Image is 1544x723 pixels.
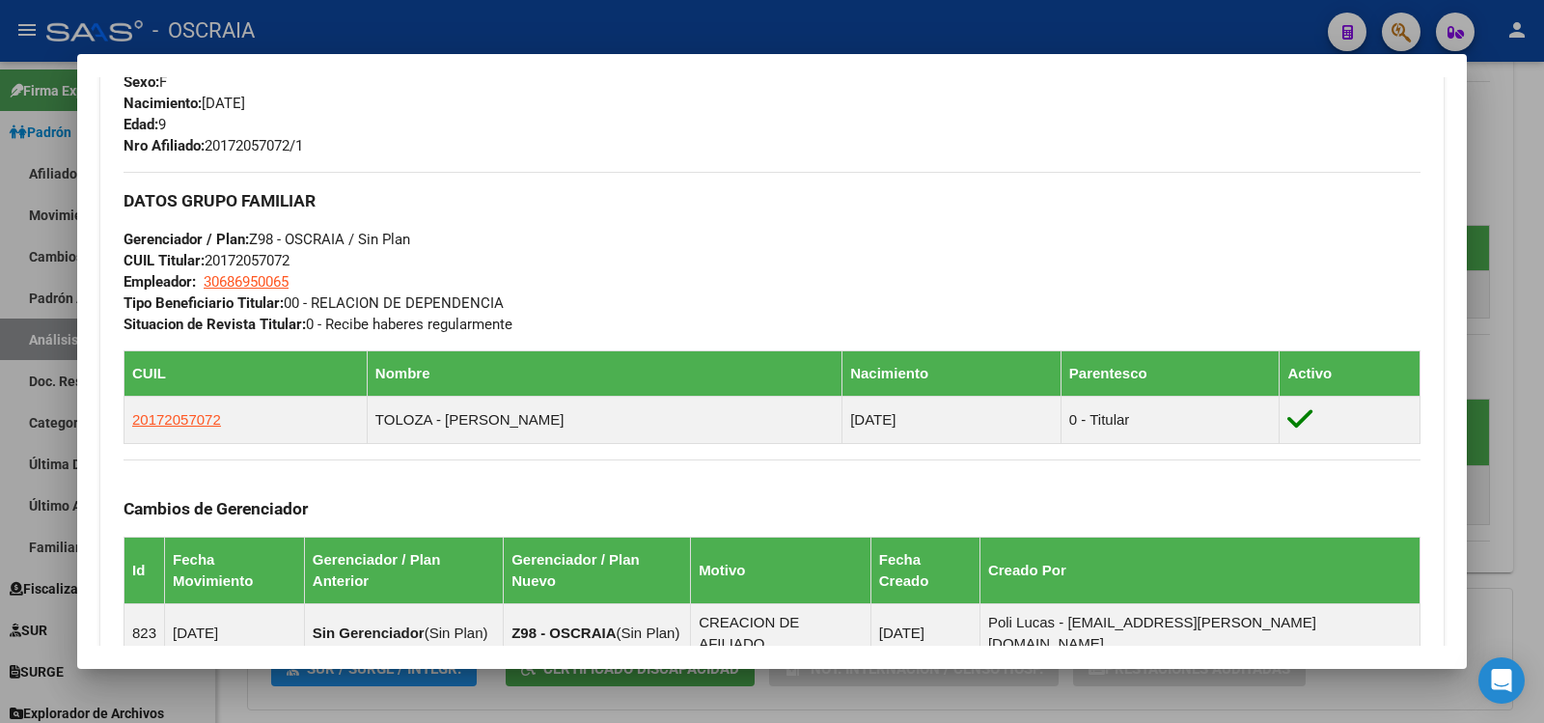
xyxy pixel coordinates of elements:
th: Nacimiento [842,350,1061,396]
td: [DATE] [165,603,305,662]
td: ( ) [304,603,503,662]
span: 9 [124,116,166,133]
td: TOLOZA - [PERSON_NAME] [367,396,841,443]
th: Gerenciador / Plan Anterior [304,537,503,603]
strong: Nacimiento: [124,95,202,112]
th: Motivo [691,537,871,603]
span: Z98 - OSCRAIA / Sin Plan [124,231,410,248]
h3: DATOS GRUPO FAMILIAR [124,190,1420,211]
strong: Tipo Beneficiario Titular: [124,294,284,312]
span: 20172057072 [132,411,221,428]
span: 00 - RELACION DE DEPENDENCIA [124,294,504,312]
th: CUIL [124,350,368,396]
span: 20172057072 [124,252,289,269]
strong: Empleador: [124,273,196,291]
strong: Edad: [124,116,158,133]
span: [DATE] [124,95,245,112]
th: Fecha Creado [870,537,979,603]
strong: Gerenciador / Plan: [124,231,249,248]
span: Sin Plan [429,625,483,641]
strong: Situacion de Revista Titular: [124,316,306,333]
span: F [124,73,167,91]
strong: Nro Afiliado: [124,137,205,154]
td: Poli Lucas - [EMAIL_ADDRESS][PERSON_NAME][DOMAIN_NAME] [979,603,1420,662]
strong: Z98 - OSCRAIA [511,625,616,641]
th: Fecha Movimiento [165,537,305,603]
th: Id [124,537,165,603]
th: Creado Por [979,537,1420,603]
th: Gerenciador / Plan Nuevo [504,537,691,603]
strong: CUIL Titular: [124,252,205,269]
span: 30686950065 [204,273,289,291]
strong: Sin Gerenciador [313,625,425,641]
div: Open Intercom Messenger [1478,657,1525,704]
th: Nombre [367,350,841,396]
strong: Sexo: [124,73,159,91]
span: Sin Plan [621,625,675,641]
td: 0 - Titular [1061,396,1280,443]
td: CREACION DE AFILIADO [691,603,871,662]
td: [DATE] [842,396,1061,443]
th: Activo [1280,350,1420,396]
th: Parentesco [1061,350,1280,396]
span: 0 - Recibe haberes regularmente [124,316,512,333]
h3: Cambios de Gerenciador [124,498,1420,519]
td: ( ) [504,603,691,662]
td: 823 [124,603,165,662]
td: [DATE] [870,603,979,662]
span: 20172057072/1 [124,137,303,154]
